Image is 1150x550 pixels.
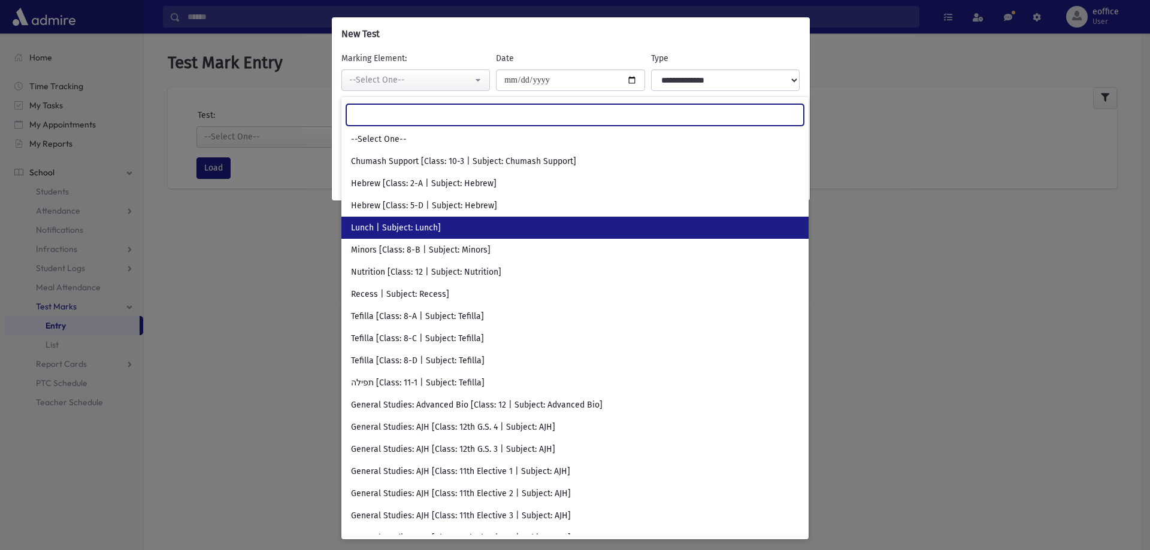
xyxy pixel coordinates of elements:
[351,443,555,455] span: General Studies: AJH [Class: 12th G.S. 3 | Subject: AJH]
[351,244,491,256] span: Minors [Class: 8-B | Subject: Minors]
[351,178,497,190] span: Hebrew [Class: 2-A | Subject: Hebrew]
[351,355,485,367] span: Tefilla [Class: 8-D | Subject: Tefilla]
[341,52,407,65] label: Marking Element:
[496,52,514,65] label: Date
[338,101,416,117] label: Description
[351,156,576,168] span: Chumash Support [Class: 10-3 | Subject: Chumash Support]
[351,466,570,478] span: General Studies: AJH [Class: 11th Elective 1 | Subject: AJH]
[341,27,380,41] h6: New Test
[351,510,571,522] span: General Studies: AJH [Class: 11th Elective 3 | Subject: AJH]
[351,399,603,411] span: General Studies: Advanced Bio [Class: 12 | Subject: Advanced Bio]
[351,421,555,433] span: General Studies: AJH [Class: 12th G.S. 4 | Subject: AJH]
[351,222,441,234] span: Lunch | Subject: Lunch]
[651,52,668,65] label: Type
[351,288,449,300] span: Recess | Subject: Recess]
[351,266,501,278] span: Nutrition [Class: 12 | Subject: Nutrition]
[351,377,485,389] span: תפילה [Class: 11-1 | Subject: Tefilla]
[351,333,484,345] span: Tefilla [Class: 8-C | Subject: Tefilla]
[351,133,407,145] span: --Select One--
[349,74,473,86] div: --Select One--
[338,132,416,144] label: Include in Average
[351,311,484,323] span: Tefilla [Class: 8-A | Subject: Tefilla]
[351,200,497,212] span: Hebrew [Class: 5-D | Subject: Hebrew]
[351,532,571,544] span: General Studies: AJH [Class: 11th Elective 4 | Subject: AJH]
[346,104,804,126] input: Search
[341,69,491,91] button: --Select One--
[351,488,571,500] span: General Studies: AJH [Class: 11th Elective 2 | Subject: AJH]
